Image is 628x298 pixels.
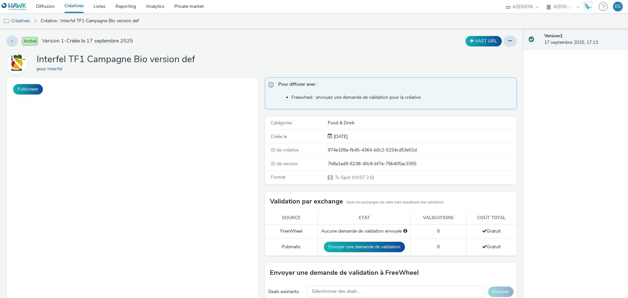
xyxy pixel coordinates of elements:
[437,228,440,234] span: 0
[464,36,503,46] div: Dupliquer la créative en un VAST URL
[3,18,10,25] img: tv
[583,1,595,12] a: Hawk Academy
[328,147,516,153] div: 974e109a-fb45-4364-b0c2-5154cd53e51d
[37,66,47,72] span: pour
[544,33,623,46] div: 17 septembre 2025, 17:13
[2,3,27,11] img: undefined Logo
[346,200,444,205] small: Seuls les exchanges de cette liste requièrent une validation
[270,197,343,206] h3: Validation par exchange
[37,13,142,29] a: Créative : Interfel TF1 Campagne Bio version def
[465,36,502,46] button: VAST URL
[271,174,286,180] span: Format
[291,94,513,101] li: Freewheel : envoyez une demande de validation pour la créative
[271,161,298,167] span: ID de version
[328,120,516,126] div: Food & Drink
[268,289,303,295] div: Deals existants
[332,133,348,140] span: [DATE]
[278,81,510,90] span: Pour diffuser avec :
[265,238,318,255] td: Pubmatic
[318,211,411,225] th: Etat
[8,54,26,73] img: Interfel
[411,211,466,225] th: Validations
[332,133,348,140] div: Création 17 septembre 2025, 17:13
[482,244,501,250] span: Gratuit
[615,2,621,11] div: EG
[583,1,593,12] img: Hawk Academy
[328,161,516,167] div: 7b8a1ed9-6238-40c8-bf7e-76b405ac3355
[403,228,407,235] div: Sélectionnez un deal ci-dessous et cliquez sur Envoyer pour envoyer une demande de validation à F...
[271,133,287,140] span: Créée le
[544,33,563,39] strong: Version 1
[42,37,133,45] span: Version 1 - Créée le 17 septembre 2025
[482,228,501,234] span: Gratuit
[47,66,65,72] a: Interfel
[488,287,514,297] button: Envoyer
[312,289,360,294] span: Sélectionner des deals...
[321,228,407,235] div: Aucune demande de validation envoyée
[324,242,405,252] button: Envoyer une demande de validation
[334,174,374,181] span: Tv Spot (VAST 2.0)
[270,268,419,278] h3: Envoyer une demande de validation à FreeWheel
[271,120,292,126] span: Catégories
[271,147,299,153] span: ID de créative
[37,53,195,66] h1: Interfel TF1 Campagne Bio version def
[7,61,30,67] a: Interfel
[437,244,440,250] span: 0
[466,211,517,225] th: Coût total
[22,37,38,45] span: Activé
[265,211,318,225] th: Source
[265,225,318,238] td: FreeWheel
[13,84,43,95] button: Fullscreen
